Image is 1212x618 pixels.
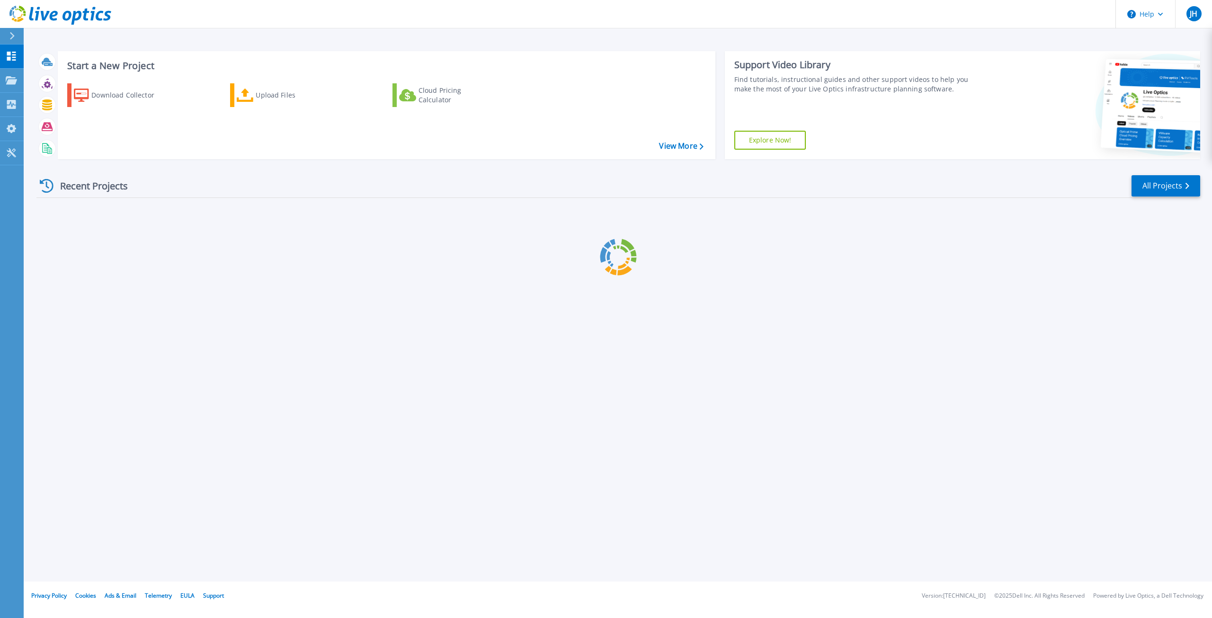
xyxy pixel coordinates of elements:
a: Ads & Email [105,591,136,600]
div: Find tutorials, instructional guides and other support videos to help you make the most of your L... [734,75,980,94]
a: View More [659,142,703,151]
a: Privacy Policy [31,591,67,600]
h3: Start a New Project [67,61,703,71]
a: Cookies [75,591,96,600]
div: Recent Projects [36,174,141,197]
li: © 2025 Dell Inc. All Rights Reserved [994,593,1085,599]
a: Cloud Pricing Calculator [392,83,498,107]
a: Explore Now! [734,131,806,150]
div: Upload Files [256,86,331,105]
a: Telemetry [145,591,172,600]
a: Upload Files [230,83,336,107]
a: Download Collector [67,83,173,107]
li: Version: [TECHNICAL_ID] [922,593,986,599]
span: JH [1190,10,1197,18]
a: EULA [180,591,195,600]
div: Support Video Library [734,59,980,71]
li: Powered by Live Optics, a Dell Technology [1093,593,1203,599]
div: Download Collector [91,86,167,105]
a: All Projects [1132,175,1200,197]
a: Support [203,591,224,600]
div: Cloud Pricing Calculator [419,86,494,105]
